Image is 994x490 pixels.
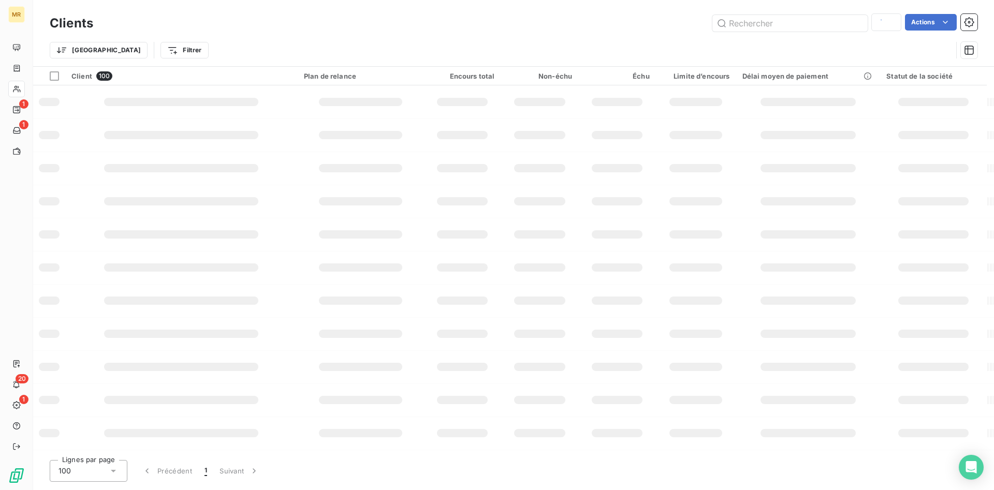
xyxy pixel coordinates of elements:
img: Logo LeanPay [8,467,25,484]
span: 20 [16,374,28,383]
button: Suivant [213,460,266,482]
span: Client [71,72,92,80]
h3: Clients [50,14,93,33]
span: 1 [19,395,28,404]
div: Délai moyen de paiement [742,72,874,80]
div: Non-échu [507,72,573,80]
div: MR [8,6,25,23]
span: 1 [19,120,28,129]
div: Open Intercom Messenger [959,455,984,480]
div: Statut de la société [886,72,981,80]
span: 1 [19,99,28,109]
span: 100 [96,71,112,81]
div: Encours total [430,72,495,80]
div: Plan de relance [304,72,417,80]
div: Échu [584,72,650,80]
button: [GEOGRAPHIC_DATA] [50,42,148,58]
span: 100 [59,466,71,476]
button: Actions [905,14,957,31]
input: Rechercher [712,15,868,32]
span: 1 [204,466,207,476]
div: Limite d’encours [662,72,730,80]
button: Filtrer [160,42,208,58]
button: Précédent [136,460,198,482]
button: 1 [198,460,213,482]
